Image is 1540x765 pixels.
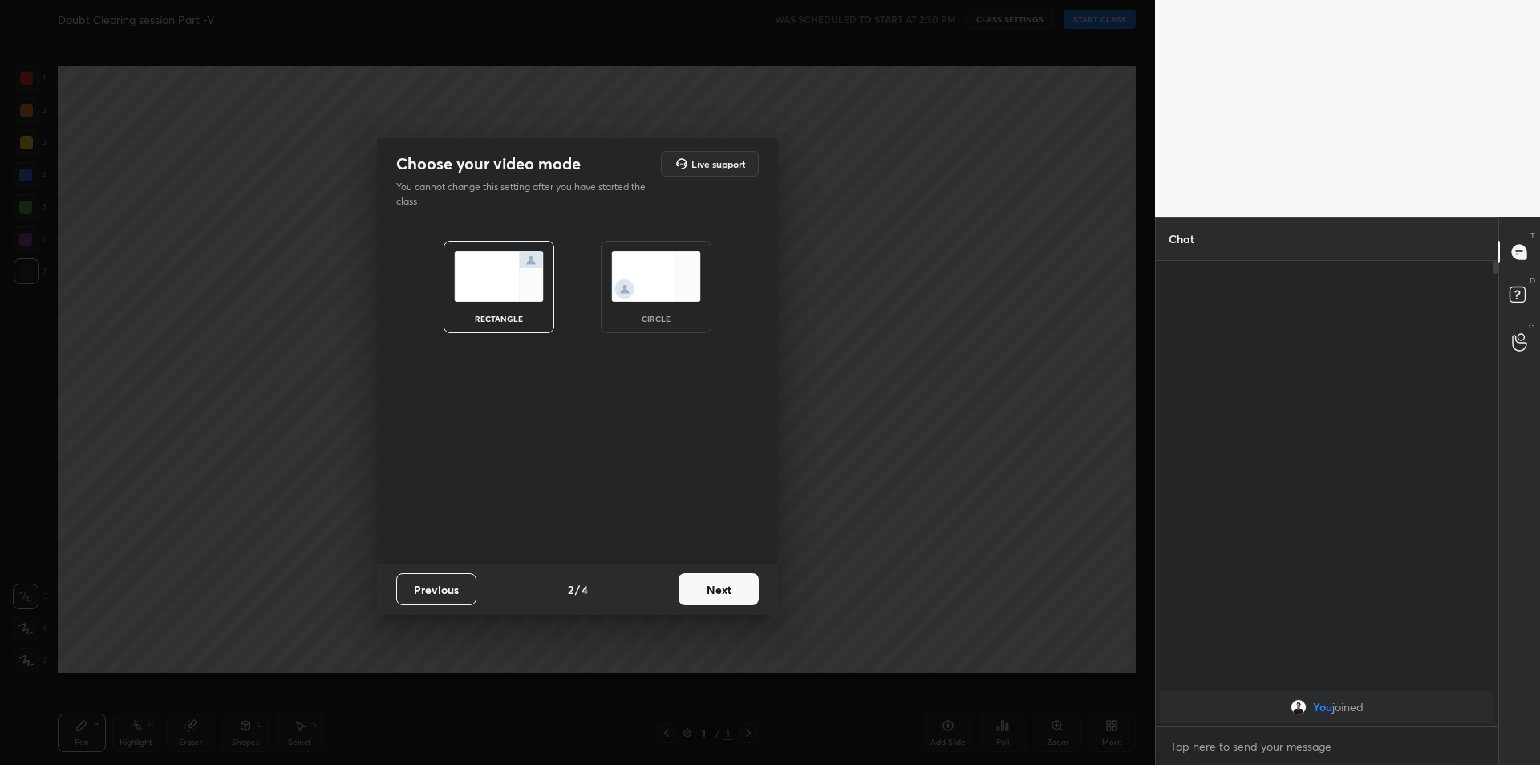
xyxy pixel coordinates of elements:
p: D [1530,275,1535,287]
button: Previous [396,573,476,605]
h5: Live support [691,159,745,169]
img: normalScreenIcon.ae25ed63.svg [454,251,544,302]
h2: Choose your video mode [396,153,581,174]
div: rectangle [467,315,531,323]
div: circle [624,315,688,323]
p: T [1530,230,1535,242]
button: Next [679,573,759,605]
span: You [1313,701,1332,714]
img: a23c7d1b6cba430992ed97ba714bd577.jpg [1291,699,1307,715]
h4: / [575,581,580,598]
p: G [1529,319,1535,332]
h4: 2 [568,581,573,598]
p: You cannot change this setting after you have started the class [396,180,656,209]
div: grid [1156,688,1498,726]
h4: 4 [582,581,588,598]
img: circleScreenIcon.acc0effb.svg [611,251,701,302]
span: joined [1332,701,1364,714]
p: Chat [1156,218,1207,260]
